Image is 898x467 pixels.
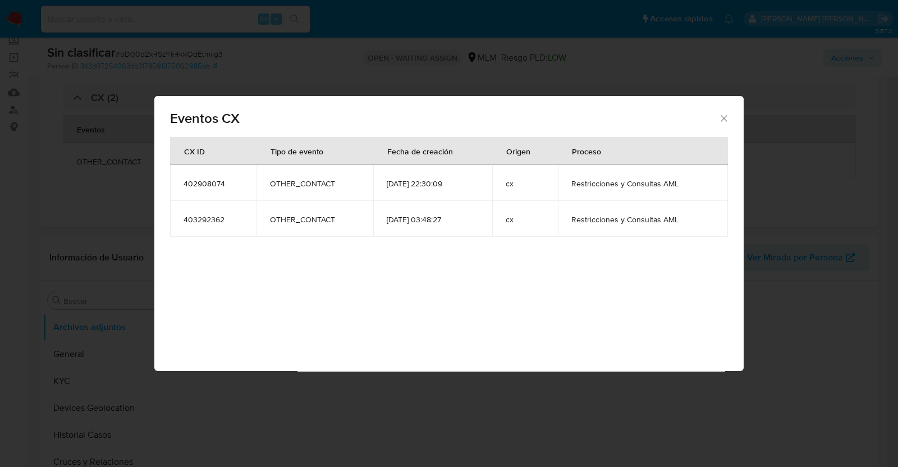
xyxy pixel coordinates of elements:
span: [DATE] 22:30:09 [387,178,478,189]
span: cx [506,214,545,225]
span: OTHER_CONTACT [270,178,360,189]
button: Cerrar [718,113,729,123]
div: Tipo de evento [257,138,337,164]
span: [DATE] 03:48:27 [387,214,478,225]
div: Proceso [558,138,615,164]
span: Restricciones y Consultas AML [571,214,714,225]
span: 403292362 [184,214,243,225]
span: Restricciones y Consultas AML [571,178,714,189]
div: Origen [493,138,544,164]
span: cx [506,178,545,189]
span: OTHER_CONTACT [270,214,360,225]
span: Eventos CX [170,112,718,125]
span: 402908074 [184,178,243,189]
div: CX ID [171,138,218,164]
div: Fecha de creación [374,138,466,164]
